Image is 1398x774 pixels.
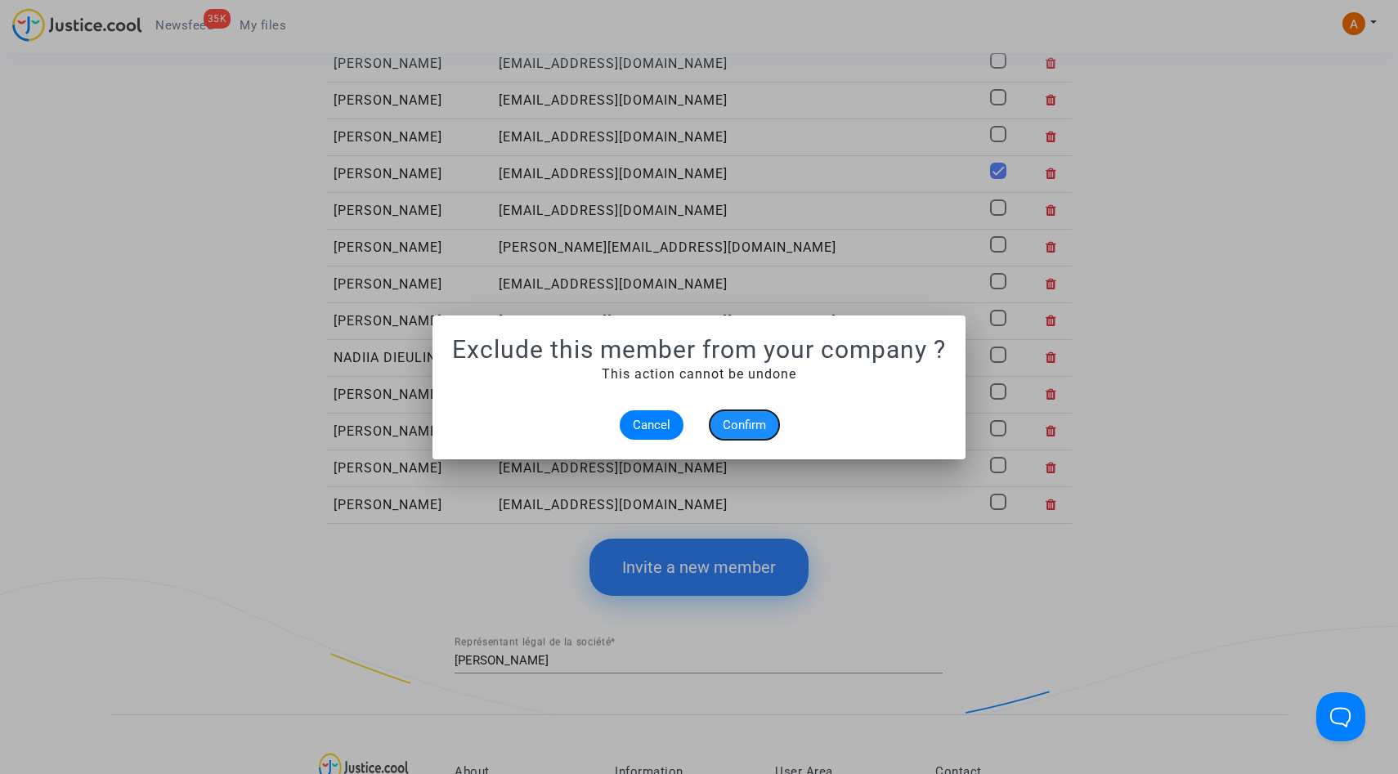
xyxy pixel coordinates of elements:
[620,410,683,440] button: Cancel
[633,418,670,432] span: Cancel
[710,410,779,440] button: Confirm
[452,335,946,365] h1: Exclude this member from your company ?
[602,366,796,382] span: This action cannot be undone
[723,418,766,432] span: Confirm
[1316,692,1365,741] iframe: Help Scout Beacon - Open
